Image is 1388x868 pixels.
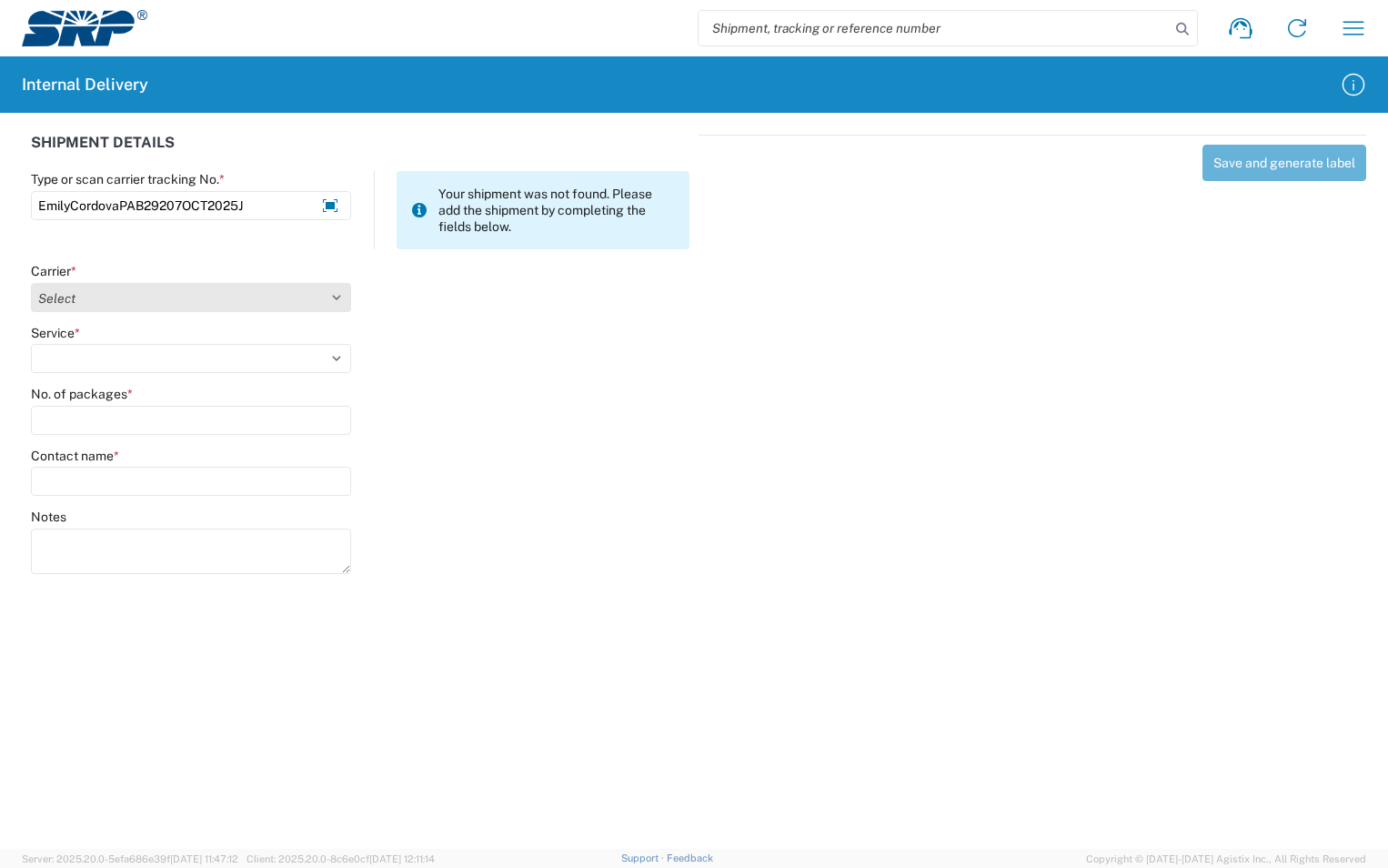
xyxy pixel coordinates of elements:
[31,135,689,171] div: SHIPMENT DETAILS
[22,10,147,46] img: srp
[246,853,435,864] span: Client: 2025.20.0-8c6e0cf
[31,448,119,464] label: Contact name
[31,263,76,279] label: Carrier
[621,853,667,863] a: Support
[369,853,435,864] span: [DATE] 12:11:14
[31,509,66,525] label: Notes
[22,74,148,96] h2: Internal Delivery
[667,853,713,863] a: Feedback
[22,853,238,864] span: Server: 2025.20.0-5efa686e39f
[31,171,225,187] label: Type or scan carrier tracking No.
[1086,851,1366,867] span: Copyright © [DATE]-[DATE] Agistix Inc., All Rights Reserved
[170,853,238,864] span: [DATE] 11:47:12
[31,325,80,341] label: Service
[31,386,133,402] label: No. of packages
[438,186,676,235] span: Your shipment was not found. Please add the shipment by completing the fields below.
[699,11,1170,45] input: Shipment, tracking or reference number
